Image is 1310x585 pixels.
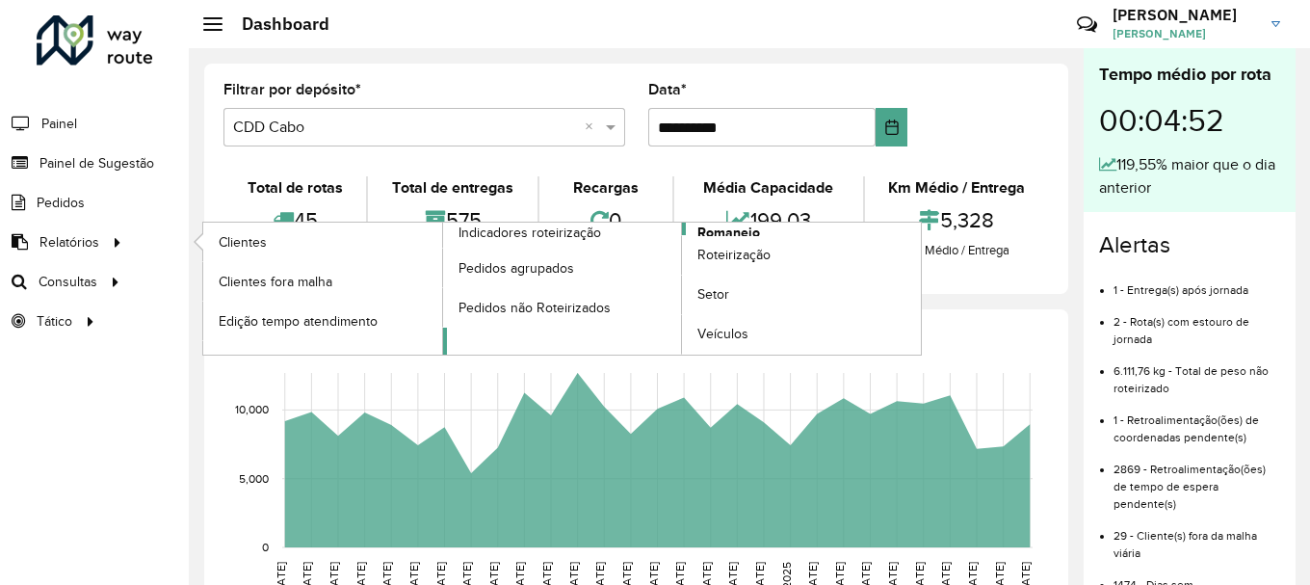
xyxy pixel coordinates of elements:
[443,288,682,327] a: Pedidos não Roteirizados
[203,262,442,301] a: Clientes fora malha
[239,472,269,485] text: 5,000
[1113,267,1280,299] li: 1 - Entrega(s) após jornada
[458,223,601,243] span: Indicadores roteirização
[219,272,332,292] span: Clientes fora malha
[1099,231,1280,259] h4: Alertas
[262,541,269,553] text: 0
[1113,6,1257,24] h3: [PERSON_NAME]
[223,78,361,101] label: Filtrar por depósito
[39,153,154,173] span: Painel de Sugestão
[443,249,682,287] a: Pedidos agrupados
[682,276,921,314] a: Setor
[544,176,668,199] div: Recargas
[37,193,85,213] span: Pedidos
[373,176,532,199] div: Total de entregas
[1113,348,1280,397] li: 6.111,76 kg - Total de peso não roteirizado
[870,241,1044,260] div: Km Médio / Entrega
[228,199,361,241] div: 45
[219,311,378,332] span: Edição tempo atendimento
[682,236,921,275] a: Roteirização
[1113,446,1280,513] li: 2869 - Retroalimentação(ões) de tempo de espera pendente(s)
[443,223,922,355] a: Romaneio
[373,199,532,241] div: 575
[228,176,361,199] div: Total de rotas
[223,13,329,35] h2: Dashboard
[544,199,668,241] div: 0
[203,223,682,355] a: Indicadores roteirização
[1113,513,1280,562] li: 29 - Cliente(s) fora da malha viária
[37,311,72,332] span: Tático
[1099,88,1280,153] div: 00:04:52
[219,232,267,253] span: Clientes
[870,176,1044,199] div: Km Médio / Entrega
[870,199,1044,241] div: 5,328
[697,223,760,243] span: Romaneio
[697,324,748,344] span: Veículos
[203,223,442,261] a: Clientes
[679,176,857,199] div: Média Capacidade
[235,404,269,416] text: 10,000
[682,315,921,354] a: Veículos
[1066,4,1108,45] a: Contato Rápido
[39,272,97,292] span: Consultas
[1099,62,1280,88] div: Tempo médio por rota
[585,116,601,139] span: Clear all
[39,232,99,253] span: Relatórios
[41,114,77,134] span: Painel
[697,284,729,305] span: Setor
[458,298,611,318] span: Pedidos não Roteirizados
[697,245,771,265] span: Roteirização
[679,199,857,241] div: 199,03
[1099,153,1280,199] div: 119,55% maior que o dia anterior
[876,108,907,146] button: Choose Date
[458,258,574,279] span: Pedidos agrupados
[1113,397,1280,446] li: 1 - Retroalimentação(ões) de coordenadas pendente(s)
[203,302,442,340] a: Edição tempo atendimento
[1113,299,1280,348] li: 2 - Rota(s) com estouro de jornada
[1113,25,1257,42] span: [PERSON_NAME]
[648,78,687,101] label: Data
